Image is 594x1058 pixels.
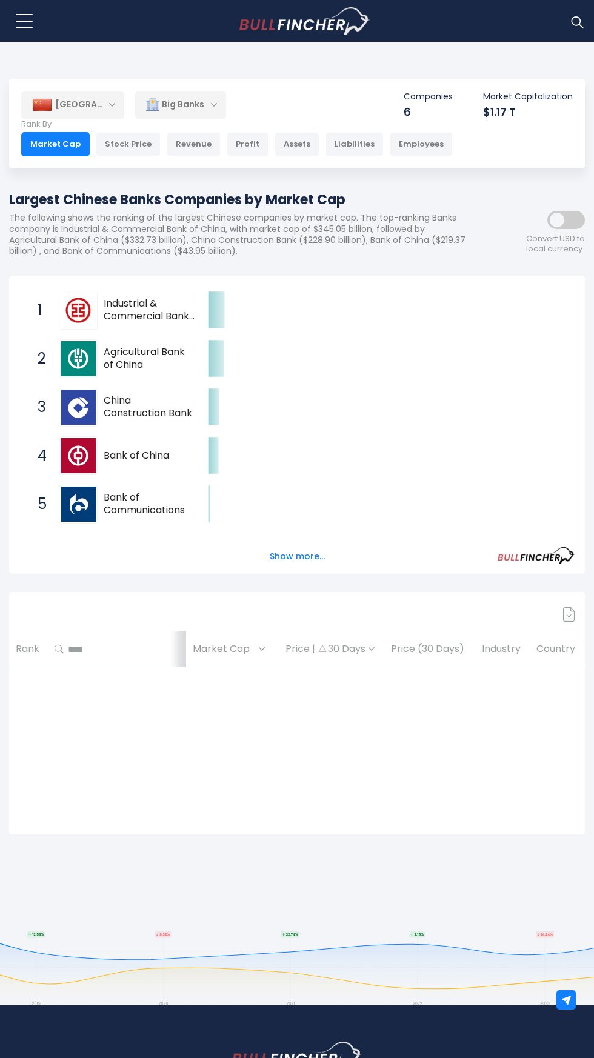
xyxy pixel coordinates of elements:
[384,631,475,667] th: Price (30 Days)
[32,494,44,514] span: 5
[104,491,195,517] span: Bank of Communications
[325,132,384,156] div: Liabilities
[104,394,195,420] span: China Construction Bank
[404,91,453,102] p: Companies
[239,7,370,35] img: Bullfincher logo
[61,293,96,328] img: Industrial & Commercial Bank of China
[61,438,96,473] img: Bank of China
[9,190,476,210] h1: Largest Chinese Banks Companies by Market Cap
[262,547,332,567] button: Show more...
[61,487,96,522] img: Bank of Communications
[61,341,96,376] img: Agricultural Bank of China
[530,631,585,667] th: Country
[9,212,476,256] p: The following shows the ranking of the largest Chinese companies by market cap. The top-ranking B...
[104,450,195,462] span: Bank of China
[32,445,44,466] span: 4
[475,631,530,667] th: Industry
[227,132,269,156] div: Profit
[32,300,44,321] span: 1
[193,640,256,659] span: Market Cap
[275,132,319,156] div: Assets
[135,91,226,119] div: Big Banks
[21,119,453,130] p: Rank By
[32,397,44,418] span: 3
[96,132,161,156] div: Stock Price
[104,346,195,371] span: Agricultural Bank of China
[9,631,48,667] th: Rank
[483,105,573,119] div: $1.17 T
[21,132,90,156] div: Market Cap
[61,390,96,425] img: China Construction Bank
[32,348,44,369] span: 2
[283,643,378,656] div: Price | 30 Days
[390,132,453,156] div: Employees
[526,234,585,255] span: Convert USD to local currency
[167,132,221,156] div: Revenue
[21,91,124,118] div: [GEOGRAPHIC_DATA]
[404,105,453,119] div: 6
[239,7,370,35] a: Go to homepage
[104,298,195,323] span: Industrial & Commercial Bank of China
[483,91,573,102] p: Market Capitalization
